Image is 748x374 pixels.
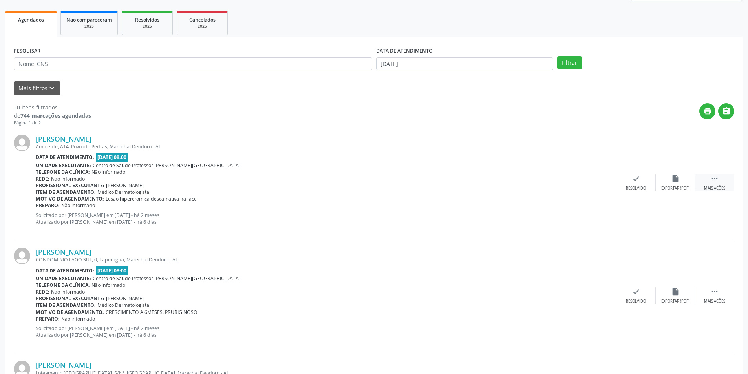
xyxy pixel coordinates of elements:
[66,24,112,29] div: 2025
[718,103,734,119] button: 
[699,103,715,119] button: print
[36,175,49,182] b: Rede:
[36,316,60,322] b: Preparo:
[106,195,197,202] span: Lesão hipercrômica descamativa na face
[14,135,30,151] img: img
[183,24,222,29] div: 2025
[61,202,95,209] span: Não informado
[36,361,91,369] a: [PERSON_NAME]
[671,174,680,183] i: insert_drive_file
[376,57,553,71] input: Selecione um intervalo
[36,275,91,282] b: Unidade executante:
[14,57,372,71] input: Nome, CNS
[97,189,149,195] span: Médico Dermatologista
[710,287,719,296] i: 
[51,288,85,295] span: Não informado
[710,174,719,183] i: 
[36,202,60,209] b: Preparo:
[36,182,104,189] b: Profissional executante:
[36,162,91,169] b: Unidade executante:
[106,182,144,189] span: [PERSON_NAME]
[14,248,30,264] img: img
[36,154,94,161] b: Data de atendimento:
[632,174,640,183] i: check
[557,56,582,69] button: Filtrar
[36,248,91,256] a: [PERSON_NAME]
[96,153,129,162] span: [DATE] 08:00
[661,186,689,191] div: Exportar (PDF)
[96,266,129,275] span: [DATE] 08:00
[36,169,90,175] b: Telefone da clínica:
[93,275,240,282] span: Centro de Saude Professor [PERSON_NAME][GEOGRAPHIC_DATA]
[36,288,49,295] b: Rede:
[106,295,144,302] span: [PERSON_NAME]
[14,111,91,120] div: de
[48,84,56,93] i: keyboard_arrow_down
[671,287,680,296] i: insert_drive_file
[14,81,60,95] button: Mais filtroskeyboard_arrow_down
[36,143,616,150] div: Ambiente, A14, Povoado Pedras, Marechal Deodoro - AL
[97,302,149,308] span: Médico Dermatologista
[703,107,712,115] i: print
[106,309,198,316] span: CRESCIMENTO A 6MESES. PRURIGINOSO
[36,282,90,288] b: Telefone da clínica:
[36,135,91,143] a: [PERSON_NAME]
[91,169,125,175] span: Não informado
[661,299,689,304] div: Exportar (PDF)
[632,287,640,296] i: check
[20,112,91,119] strong: 744 marcações agendadas
[128,24,167,29] div: 2025
[36,195,104,202] b: Motivo de agendamento:
[704,186,725,191] div: Mais ações
[18,16,44,23] span: Agendados
[36,256,616,263] div: CONDOMINIO LAGO SUL, 0, Taperaguá, Marechal Deodoro - AL
[36,295,104,302] b: Profissional executante:
[36,302,96,308] b: Item de agendamento:
[376,45,433,57] label: DATA DE ATENDIMENTO
[722,107,731,115] i: 
[91,282,125,288] span: Não informado
[61,316,95,322] span: Não informado
[51,175,85,182] span: Não informado
[14,45,40,57] label: PESQUISAR
[704,299,725,304] div: Mais ações
[36,325,616,338] p: Solicitado por [PERSON_NAME] em [DATE] - há 2 meses Atualizado por [PERSON_NAME] em [DATE] - há 6...
[36,189,96,195] b: Item de agendamento:
[189,16,216,23] span: Cancelados
[36,267,94,274] b: Data de atendimento:
[36,309,104,316] b: Motivo de agendamento:
[93,162,240,169] span: Centro de Saude Professor [PERSON_NAME][GEOGRAPHIC_DATA]
[626,299,646,304] div: Resolvido
[66,16,112,23] span: Não compareceram
[626,186,646,191] div: Resolvido
[135,16,159,23] span: Resolvidos
[14,103,91,111] div: 20 itens filtrados
[36,212,616,225] p: Solicitado por [PERSON_NAME] em [DATE] - há 2 meses Atualizado por [PERSON_NAME] em [DATE] - há 6...
[14,120,91,126] div: Página 1 de 2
